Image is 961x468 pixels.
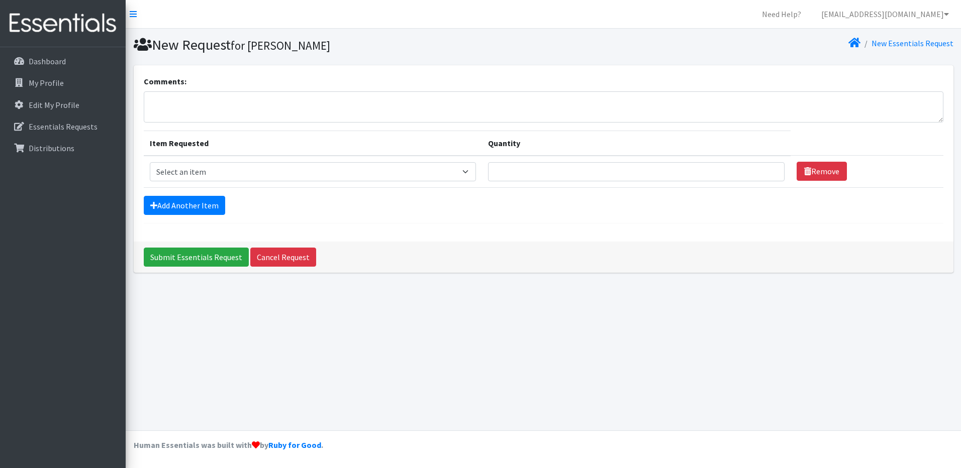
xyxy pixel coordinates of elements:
strong: Human Essentials was built with by . [134,440,323,450]
small: for [PERSON_NAME] [231,38,330,53]
a: My Profile [4,73,122,93]
p: My Profile [29,78,64,88]
input: Submit Essentials Request [144,248,249,267]
img: HumanEssentials [4,7,122,40]
a: Need Help? [754,4,809,24]
th: Item Requested [144,131,482,156]
a: Essentials Requests [4,116,122,137]
label: Comments: [144,75,186,87]
a: Cancel Request [250,248,316,267]
a: Add Another Item [144,196,225,215]
a: Dashboard [4,51,122,71]
a: [EMAIL_ADDRESS][DOMAIN_NAME] [813,4,957,24]
a: Distributions [4,138,122,158]
a: New Essentials Request [872,38,953,48]
a: Remove [797,162,847,181]
p: Essentials Requests [29,122,98,132]
a: Ruby for Good [268,440,321,450]
a: Edit My Profile [4,95,122,115]
h1: New Request [134,36,540,54]
th: Quantity [482,131,791,156]
p: Edit My Profile [29,100,79,110]
p: Distributions [29,143,74,153]
p: Dashboard [29,56,66,66]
